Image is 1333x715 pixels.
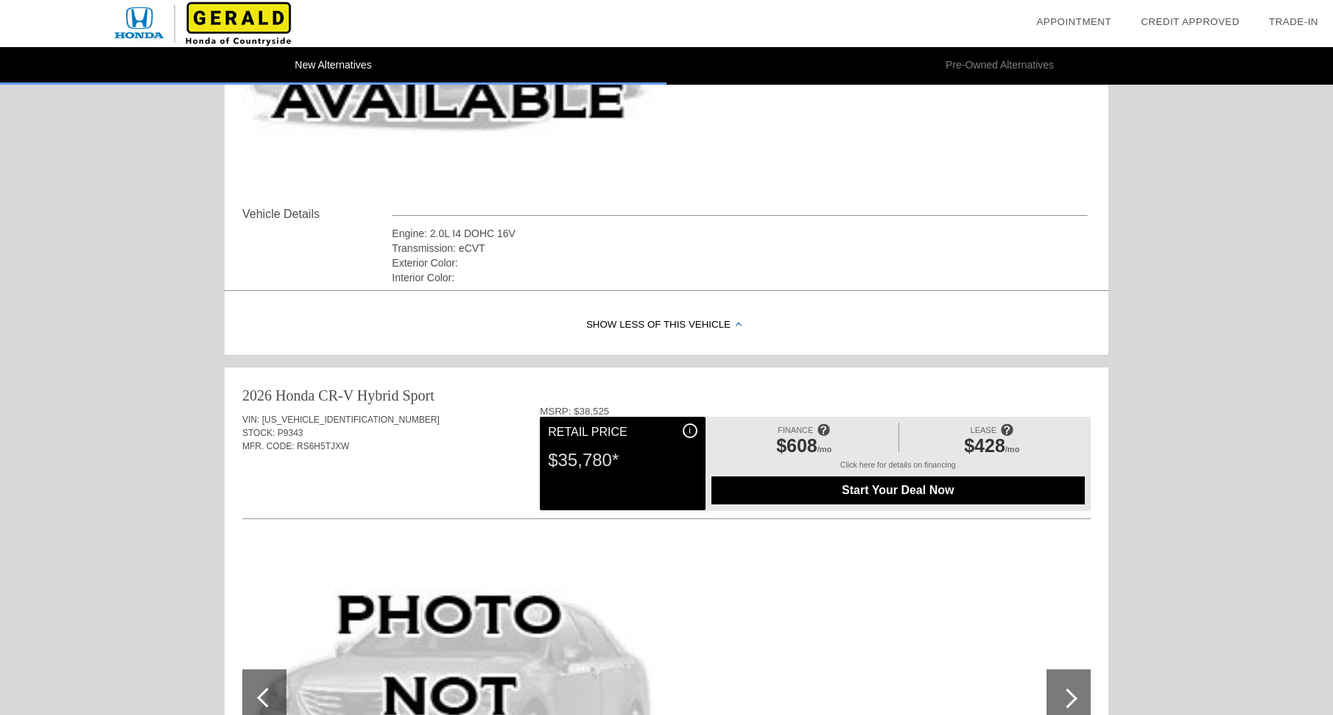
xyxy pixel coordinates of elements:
[907,435,1077,460] div: /mo
[242,428,275,438] span: STOCK:
[242,415,259,425] span: VIN:
[548,423,697,441] div: Retail Price
[262,415,440,425] span: [US_VEHICLE_IDENTIFICATION_NUMBER]
[242,475,1091,499] div: Quoted on [DATE] 3:36:22 PM
[392,226,1088,241] div: Engine: 2.0L I4 DOHC 16V
[719,435,890,460] div: /mo
[711,460,1085,476] div: Click here for details on financing
[778,426,813,434] span: FINANCE
[1036,16,1111,27] a: Appointment
[242,385,398,406] div: 2026 Honda CR-V Hybrid
[683,423,697,438] div: i
[297,441,349,451] span: RS6H5TJXW
[278,428,303,438] span: P9343
[964,435,1005,456] span: $428
[1141,16,1239,27] a: Credit Approved
[540,406,1091,417] div: MSRP: $38,525
[1269,16,1318,27] a: Trade-In
[392,241,1088,256] div: Transmission: eCVT
[392,270,1088,285] div: Interior Color:
[666,47,1333,85] li: Pre-Owned Alternatives
[548,441,697,479] div: $35,780*
[730,484,1066,497] span: Start Your Deal Now
[392,256,1088,270] div: Exterior Color:
[402,385,434,406] div: Sport
[776,435,817,456] span: $608
[242,441,295,451] span: MFR. CODE:
[225,296,1108,355] div: Show Less of this Vehicle
[242,205,392,223] div: Vehicle Details
[971,426,996,434] span: LEASE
